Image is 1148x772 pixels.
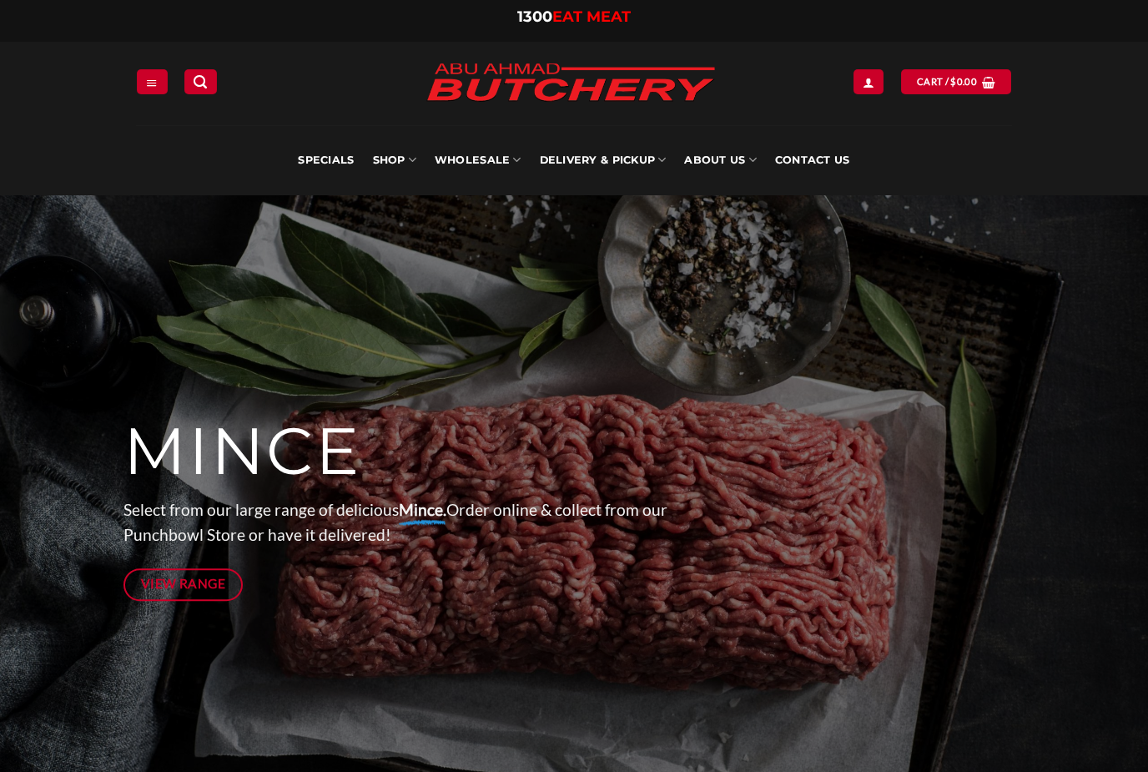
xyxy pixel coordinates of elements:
a: Specials [298,125,354,195]
a: Contact Us [775,125,850,195]
span: MINCE [123,411,361,492]
a: Delivery & Pickup [540,125,667,195]
span: 1300 [517,8,552,26]
strong: Mince. [399,500,446,519]
a: About Us [684,125,756,195]
span: EAT MEAT [552,8,631,26]
bdi: 0.00 [950,76,977,87]
a: Menu [137,69,167,93]
a: View cart [901,69,1011,93]
a: SHOP [373,125,416,195]
span: View Range [141,573,226,594]
img: Abu Ahmad Butchery [412,52,729,115]
span: $ [950,74,956,89]
a: Login [853,69,884,93]
span: Cart / [917,74,977,89]
a: Wholesale [435,125,521,195]
a: Search [184,69,216,93]
a: View Range [123,568,243,601]
a: 1300EAT MEAT [517,8,631,26]
span: Select from our large range of delicious Order online & collect from our Punchbowl Store or have ... [123,500,667,545]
